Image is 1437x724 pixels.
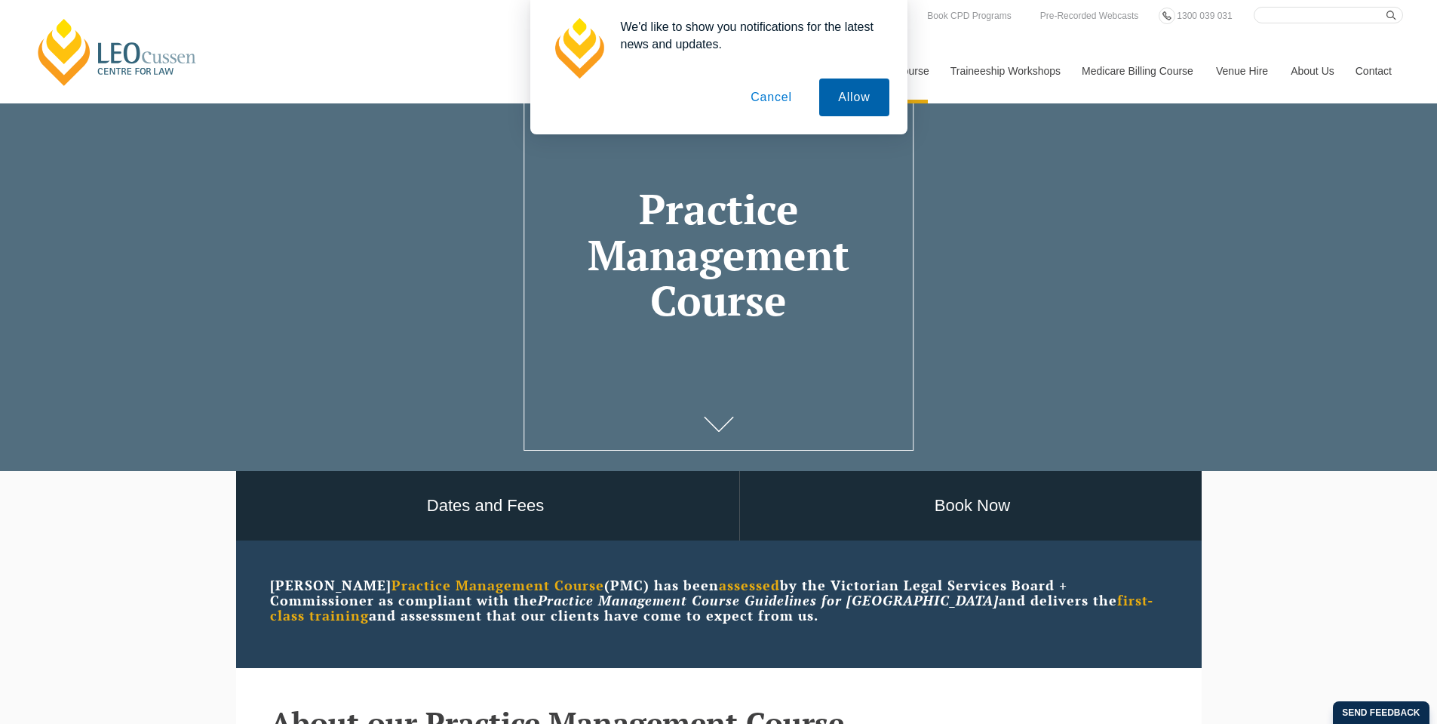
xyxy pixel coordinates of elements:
[548,18,609,79] img: notification icon
[819,79,889,116] button: Allow
[270,591,1153,624] strong: first-class training
[719,576,780,594] strong: assessed
[732,79,811,116] button: Cancel
[232,471,739,541] a: Dates and Fees
[609,18,889,53] div: We'd like to show you notifications for the latest news and updates.
[740,471,1205,541] a: Book Now
[391,576,604,594] strong: Practice Management Course
[270,578,1168,623] p: [PERSON_NAME] (PMC) has been by the Victorian Legal Services Board + Commissioner as compliant wi...
[546,186,891,324] h1: Practice Management Course
[538,591,999,609] em: Practice Management Course Guidelines for [GEOGRAPHIC_DATA]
